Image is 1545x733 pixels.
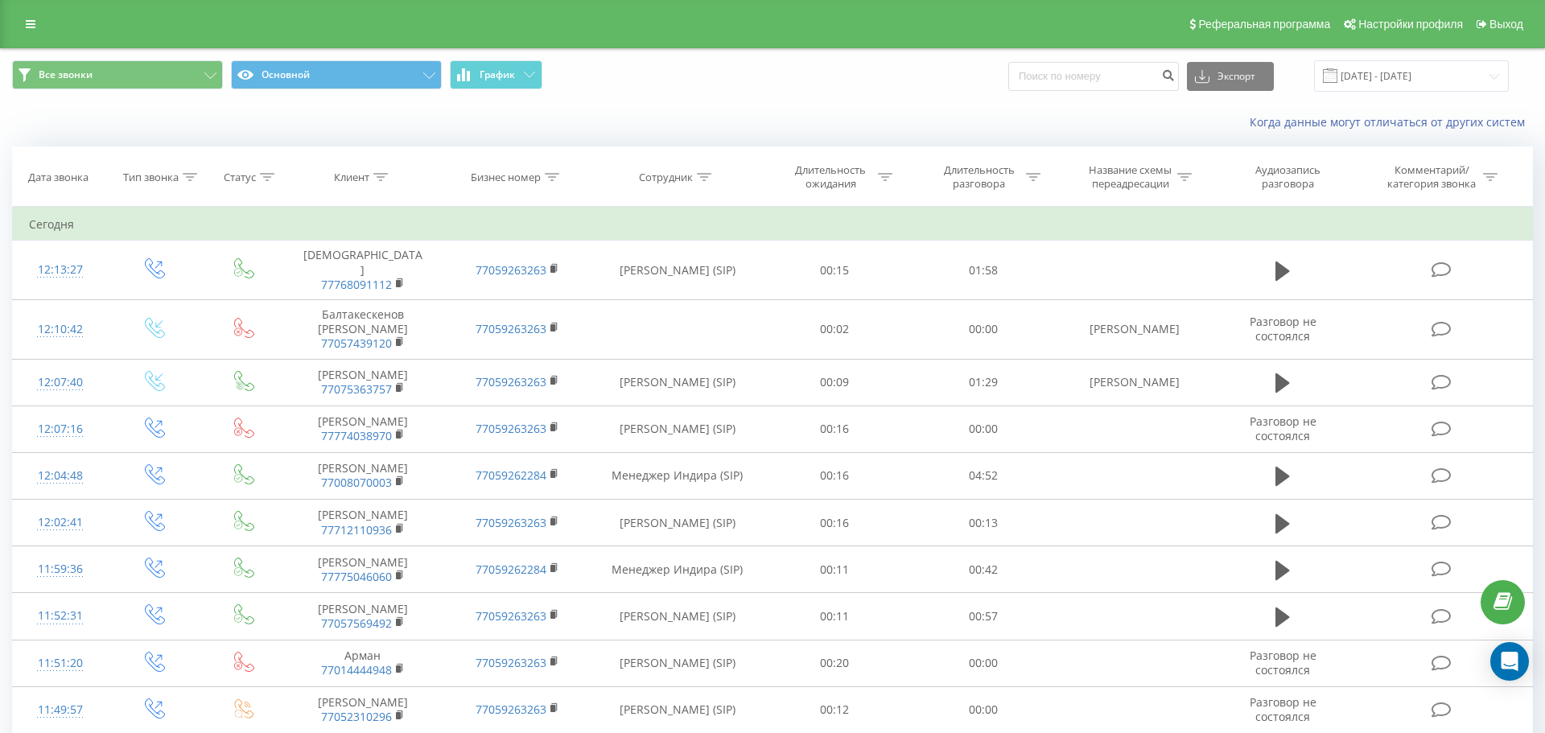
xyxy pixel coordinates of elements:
[476,467,546,483] a: 77059262284
[321,709,392,724] a: 77052310296
[476,374,546,389] a: 77059263263
[476,262,546,278] a: 77059263263
[28,171,89,184] div: Дата звонка
[1385,163,1479,191] div: Комментарий/категория звонка
[594,593,760,640] td: [PERSON_NAME] (SIP)
[286,406,440,452] td: [PERSON_NAME]
[908,359,1057,406] td: 01:29
[1250,114,1533,130] a: Когда данные могут отличаться от других систем
[1087,163,1173,191] div: Название схемы переадресации
[1008,62,1179,91] input: Поиск по номеру
[286,500,440,546] td: [PERSON_NAME]
[29,314,92,345] div: 12:10:42
[476,321,546,336] a: 77059263263
[286,546,440,593] td: [PERSON_NAME]
[594,546,760,593] td: Менеджер Индира (SIP)
[760,241,908,300] td: 00:15
[760,299,908,359] td: 00:02
[1236,163,1341,191] div: Аудиозапись разговора
[334,171,369,184] div: Клиент
[1358,18,1463,31] span: Настройки профиля
[908,546,1057,593] td: 00:42
[321,569,392,584] a: 77775046060
[594,500,760,546] td: [PERSON_NAME] (SIP)
[123,171,179,184] div: Тип звонка
[476,608,546,624] a: 77059263263
[286,593,440,640] td: [PERSON_NAME]
[594,686,760,733] td: [PERSON_NAME] (SIP)
[760,406,908,452] td: 00:16
[760,546,908,593] td: 00:11
[1198,18,1330,31] span: Реферальная программа
[594,452,760,499] td: Менеджер Индира (SIP)
[594,406,760,452] td: [PERSON_NAME] (SIP)
[286,299,440,359] td: Балтакескенов [PERSON_NAME]
[321,616,392,631] a: 77057569492
[321,475,392,490] a: 77008070003
[760,686,908,733] td: 00:12
[1250,694,1316,724] span: Разговор не состоялся
[760,359,908,406] td: 00:09
[1057,299,1212,359] td: [PERSON_NAME]
[29,414,92,445] div: 12:07:16
[480,69,515,80] span: График
[594,640,760,686] td: [PERSON_NAME] (SIP)
[1489,18,1523,31] span: Выход
[594,241,760,300] td: [PERSON_NAME] (SIP)
[321,336,392,351] a: 77057439120
[286,241,440,300] td: [DEMOGRAPHIC_DATA]
[286,686,440,733] td: [PERSON_NAME]
[908,452,1057,499] td: 04:52
[29,600,92,632] div: 11:52:31
[760,500,908,546] td: 00:16
[321,522,392,537] a: 77712110936
[321,381,392,397] a: 77075363757
[476,655,546,670] a: 77059263263
[908,241,1057,300] td: 01:58
[476,562,546,577] a: 77059262284
[476,702,546,717] a: 77059263263
[224,171,256,184] div: Статус
[29,254,92,286] div: 12:13:27
[321,277,392,292] a: 77768091112
[908,500,1057,546] td: 00:13
[29,507,92,538] div: 12:02:41
[321,428,392,443] a: 77774038970
[908,593,1057,640] td: 00:57
[760,593,908,640] td: 00:11
[936,163,1022,191] div: Длительность разговора
[760,640,908,686] td: 00:20
[594,359,760,406] td: [PERSON_NAME] (SIP)
[1250,314,1316,344] span: Разговор не состоялся
[286,640,440,686] td: Арман
[908,406,1057,452] td: 00:00
[908,299,1057,359] td: 00:00
[476,421,546,436] a: 77059263263
[29,460,92,492] div: 12:04:48
[29,367,92,398] div: 12:07:40
[12,60,223,89] button: Все звонки
[471,171,541,184] div: Бизнес номер
[13,208,1533,241] td: Сегодня
[1490,642,1529,681] div: Open Intercom Messenger
[476,515,546,530] a: 77059263263
[29,694,92,726] div: 11:49:57
[286,452,440,499] td: [PERSON_NAME]
[231,60,442,89] button: Основной
[1250,648,1316,677] span: Разговор не состоялся
[760,452,908,499] td: 00:16
[1057,359,1212,406] td: [PERSON_NAME]
[908,640,1057,686] td: 00:00
[286,359,440,406] td: [PERSON_NAME]
[788,163,874,191] div: Длительность ожидания
[639,171,693,184] div: Сотрудник
[908,686,1057,733] td: 00:00
[29,648,92,679] div: 11:51:20
[39,68,93,81] span: Все звонки
[450,60,542,89] button: График
[321,662,392,677] a: 77014444948
[1187,62,1274,91] button: Экспорт
[1250,414,1316,443] span: Разговор не состоялся
[29,554,92,585] div: 11:59:36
